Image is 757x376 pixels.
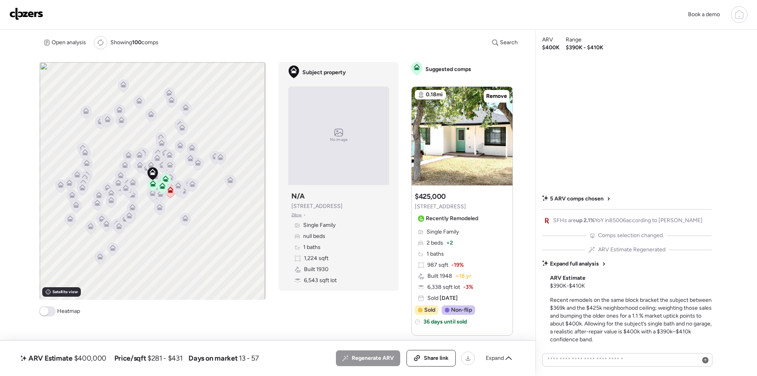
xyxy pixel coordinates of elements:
span: ARV Estimate [28,354,73,363]
span: [STREET_ADDRESS] [291,202,343,210]
span: up 2.1% [576,217,595,224]
span: 6,543 sqft lot [304,277,337,284]
span: 987 sqft [427,261,448,269]
img: Logo [9,7,43,20]
span: Built 1930 [304,266,328,273]
span: 100 [132,39,142,46]
span: • [304,212,306,218]
span: Share link [424,354,449,362]
h3: N/A [291,191,305,201]
span: Single Family [303,221,336,229]
span: Recently Remodeled [426,215,478,223]
span: 2 beds [427,239,443,247]
span: Satellite view [52,289,78,295]
span: 1 baths [427,250,444,258]
span: Non-flip [451,306,472,314]
span: Price/sqft [114,354,146,363]
span: Subject property [302,69,346,77]
span: ARV Estimate Regenerated [598,246,666,254]
span: Range [566,36,582,44]
span: Expand full analysis [550,260,599,268]
span: null beds [303,232,325,240]
span: No image [330,137,347,143]
span: Expand [486,354,504,362]
span: $400,000 [74,354,106,363]
span: 13 - 57 [239,354,259,363]
span: Regenerate ARV [352,354,394,362]
span: Sold [424,306,435,314]
span: Comps selection changed. [598,232,664,239]
span: + 2 [446,239,453,247]
h3: $425,000 [415,192,446,201]
span: Showing comps [110,39,158,47]
span: Book a demo [688,11,720,18]
span: Recent remodels on the same block bracket the subject between $369k and the $425k neighborhood ce... [550,297,712,343]
span: SFHs are YoY in 85006 according to [PERSON_NAME] [553,217,703,224]
span: Search [500,39,518,47]
span: + 18 yr [455,272,471,280]
span: $390K - $410K [566,44,603,52]
span: -3% [463,283,473,291]
span: Remove [486,92,507,100]
span: Days on market [188,354,237,363]
span: ARV [542,36,553,44]
span: 36 days until sold [423,318,467,326]
span: Built 1948 [427,272,452,280]
span: Suggested comps [425,65,471,73]
span: Single Family [427,228,459,236]
span: $390K - $410K [550,282,585,290]
span: [DATE] [438,295,458,301]
span: ARV Estimate [550,274,585,282]
span: 1,224 sqft [304,254,328,262]
span: 5 ARV comps chosen [550,195,604,203]
span: $400K [542,44,559,52]
span: Zillow [291,212,302,218]
span: -19% [451,261,464,269]
span: 6,338 sqft lot [427,283,460,291]
span: Heatmap [57,307,80,315]
span: Open analysis [52,39,86,47]
span: Sold [427,294,458,302]
span: [STREET_ADDRESS] [415,203,466,211]
span: 0.18mi [426,91,443,99]
span: 1 baths [303,243,321,251]
span: $281 - $431 [147,354,182,363]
